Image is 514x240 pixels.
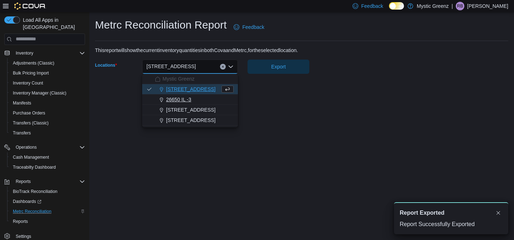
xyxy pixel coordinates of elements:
span: Transfers [13,130,31,136]
span: Mystic Greenz [163,75,194,82]
a: Traceabilty Dashboard [10,163,59,172]
button: Operations [13,143,40,152]
a: Dashboards [10,197,44,206]
a: BioTrack Reconciliation [10,187,60,196]
span: Metrc Reconciliation [13,209,51,214]
button: Dismiss toast [494,209,503,217]
a: Metrc Reconciliation [10,207,54,216]
div: This report will show the current inventory quantities in both Cova and Metrc, for the selected l... [95,47,298,54]
button: Inventory [13,49,36,57]
span: BioTrack Reconciliation [10,187,85,196]
span: Report Exported [400,209,444,217]
span: Purchase Orders [10,109,85,117]
button: Adjustments (Classic) [7,58,88,68]
a: Feedback [231,20,267,34]
span: BioTrack Reconciliation [13,189,58,194]
div: Ryland BeDell [456,2,464,10]
button: BioTrack Reconciliation [7,187,88,196]
span: Load All Apps in [GEOGRAPHIC_DATA] [20,16,85,31]
a: Purchase Orders [10,109,48,117]
span: 26650 IL -3 [166,96,191,103]
span: Adjustments (Classic) [13,60,54,66]
a: Cash Management [10,153,52,162]
span: Dashboards [10,197,85,206]
span: Inventory [16,50,33,56]
span: Traceabilty Dashboard [10,163,85,172]
button: Reports [13,177,34,186]
button: 26650 IL -3 [142,95,238,105]
img: Cova [14,2,46,10]
p: | [451,2,453,10]
span: [STREET_ADDRESS] [166,117,215,124]
button: Clear input [220,64,226,70]
a: Manifests [10,99,34,107]
span: Adjustments (Classic) [10,59,85,67]
span: Operations [16,144,37,150]
span: Reports [10,217,85,226]
span: Bulk Pricing Import [10,69,85,77]
span: Inventory Count [13,80,43,86]
p: Mystic Greenz [417,2,449,10]
a: Dashboards [7,196,88,206]
span: Transfers (Classic) [10,119,85,127]
span: RB [457,2,463,10]
button: Transfers [7,128,88,138]
button: Operations [1,142,88,152]
span: Purchase Orders [13,110,45,116]
button: Export [248,60,309,74]
span: Manifests [10,99,85,107]
span: Manifests [13,100,31,106]
button: Purchase Orders [7,108,88,118]
a: Transfers [10,129,34,137]
span: [STREET_ADDRESS] [146,62,196,71]
span: Metrc Reconciliation [10,207,85,216]
button: Close list of options [228,64,234,70]
button: Cash Management [7,152,88,162]
span: Inventory Manager (Classic) [13,90,66,96]
a: Transfers (Classic) [10,119,51,127]
span: Inventory [13,49,85,57]
span: Cash Management [13,154,49,160]
button: Metrc Reconciliation [7,206,88,216]
button: Traceabilty Dashboard [7,162,88,172]
span: Dashboards [13,199,41,204]
span: Reports [13,219,28,224]
button: [STREET_ADDRESS] [142,105,238,115]
div: Choose from the following options [142,74,238,126]
h1: Metrc Reconciliation Report [95,18,226,32]
span: Settings [16,234,31,239]
button: Inventory Count [7,78,88,88]
button: Reports [7,216,88,226]
span: Transfers [10,129,85,137]
span: Cash Management [10,153,85,162]
a: Reports [10,217,31,226]
span: Reports [16,179,31,184]
button: Inventory Manager (Classic) [7,88,88,98]
span: [STREET_ADDRESS] [166,86,215,93]
button: Inventory [1,48,88,58]
span: [STREET_ADDRESS] [166,106,215,113]
button: [STREET_ADDRESS] [142,84,238,95]
button: Reports [1,177,88,187]
button: Transfers (Classic) [7,118,88,128]
span: Feedback [361,2,383,10]
a: Inventory Count [10,79,46,87]
span: Feedback [242,24,264,31]
span: Inventory Manager (Classic) [10,89,85,97]
label: Locations [95,62,117,68]
div: Report Successfully Exported [400,220,503,229]
button: Manifests [7,98,88,108]
span: Operations [13,143,85,152]
span: Traceabilty Dashboard [13,164,56,170]
p: [PERSON_NAME] [467,2,508,10]
button: Mystic Greenz [142,74,238,84]
a: Bulk Pricing Import [10,69,52,77]
a: Inventory Manager (Classic) [10,89,69,97]
span: Inventory Count [10,79,85,87]
button: Bulk Pricing Import [7,68,88,78]
span: Export [271,63,285,70]
span: Bulk Pricing Import [13,70,49,76]
button: [STREET_ADDRESS] [142,115,238,126]
a: Adjustments (Classic) [10,59,57,67]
